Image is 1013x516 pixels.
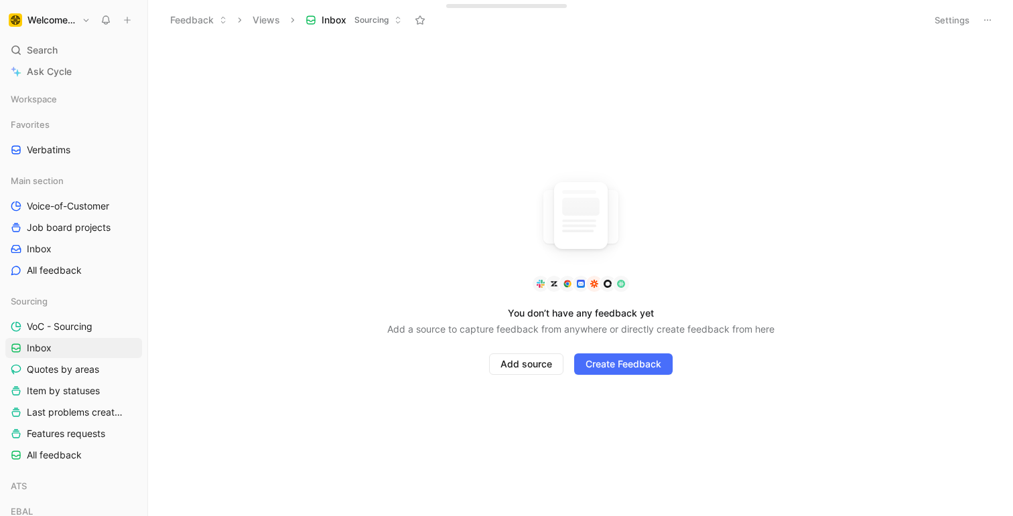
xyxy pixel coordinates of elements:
[9,13,22,27] img: Welcome to the Jungle
[5,291,142,465] div: SourcingVoC - SourcingInboxQuotes by areasItem by statusesLast problems createdFeatures requestsA...
[508,305,654,321] div: You don’t have any feedback yet
[5,476,142,496] div: ATS
[11,118,50,131] span: Favorites
[11,92,57,106] span: Workspace
[387,321,774,337] div: Add a source to capture feedback from anywhere or directly create feedback from here
[500,356,552,372] span: Add source
[322,13,346,27] span: Inbox
[5,317,142,337] a: VoC - Sourcing
[27,341,52,355] span: Inbox
[5,218,142,238] a: Job board projects
[929,11,975,29] button: Settings
[354,13,389,27] span: Sourcing
[574,353,673,375] button: Create Feedback
[5,89,142,109] div: Workspace
[27,221,111,234] span: Job board projects
[299,10,408,30] button: InboxSourcing
[27,64,72,80] span: Ask Cycle
[27,384,100,398] span: Item by statuses
[5,381,142,401] a: Item by statuses
[27,242,52,256] span: Inbox
[27,448,82,462] span: All feedback
[27,320,92,333] span: VoC - Sourcing
[5,338,142,358] a: Inbox
[5,402,142,422] a: Last problems created
[27,42,58,58] span: Search
[5,11,94,29] button: Welcome to the JungleWelcome to the Jungle
[5,140,142,160] a: Verbatims
[5,114,142,135] div: Favorites
[27,363,99,376] span: Quotes by areas
[5,196,142,216] a: Voice-of-Customer
[164,10,233,30] button: Feedback
[11,479,27,493] span: ATS
[489,353,563,375] button: Add source
[27,143,70,157] span: Verbatims
[247,10,286,30] button: Views
[5,239,142,259] a: Inbox
[5,359,142,379] a: Quotes by areas
[5,40,142,60] div: Search
[562,190,600,233] img: union-DK3My0bZ.svg
[5,260,142,280] a: All feedback
[27,264,82,277] span: All feedback
[27,427,105,440] span: Features requests
[27,14,76,26] h1: Welcome to the Jungle
[27,406,123,419] span: Last problems created
[11,174,64,187] span: Main section
[5,291,142,311] div: Sourcing
[5,445,142,465] a: All feedback
[11,294,48,308] span: Sourcing
[5,62,142,82] a: Ask Cycle
[5,171,142,280] div: Main sectionVoice-of-CustomerJob board projectsInboxAll feedback
[5,476,142,500] div: ATS
[586,356,661,372] span: Create Feedback
[5,424,142,444] a: Features requests
[5,171,142,191] div: Main section
[27,199,109,213] span: Voice-of-Customer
